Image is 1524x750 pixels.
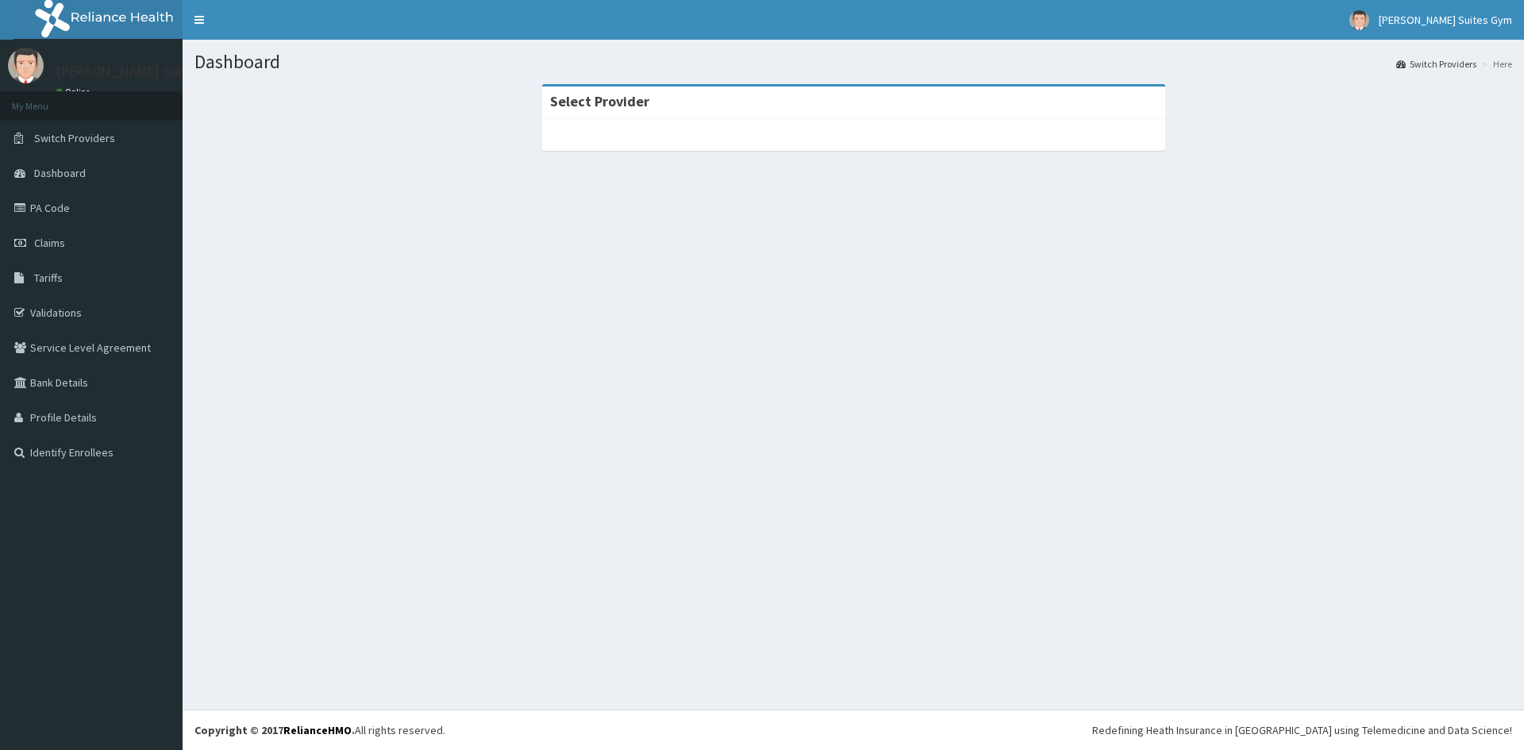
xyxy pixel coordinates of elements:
[1349,10,1369,30] img: User Image
[550,92,649,110] strong: Select Provider
[56,87,94,98] a: Online
[1396,57,1476,71] a: Switch Providers
[283,723,352,737] a: RelianceHMO
[34,236,65,250] span: Claims
[56,64,232,79] p: [PERSON_NAME] Suites Gym
[194,52,1512,72] h1: Dashboard
[8,48,44,83] img: User Image
[183,710,1524,750] footer: All rights reserved.
[34,271,63,285] span: Tariffs
[194,723,355,737] strong: Copyright © 2017 .
[34,131,115,145] span: Switch Providers
[1379,13,1512,27] span: [PERSON_NAME] Suites Gym
[34,166,86,180] span: Dashboard
[1478,57,1512,71] li: Here
[1092,722,1512,738] div: Redefining Heath Insurance in [GEOGRAPHIC_DATA] using Telemedicine and Data Science!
